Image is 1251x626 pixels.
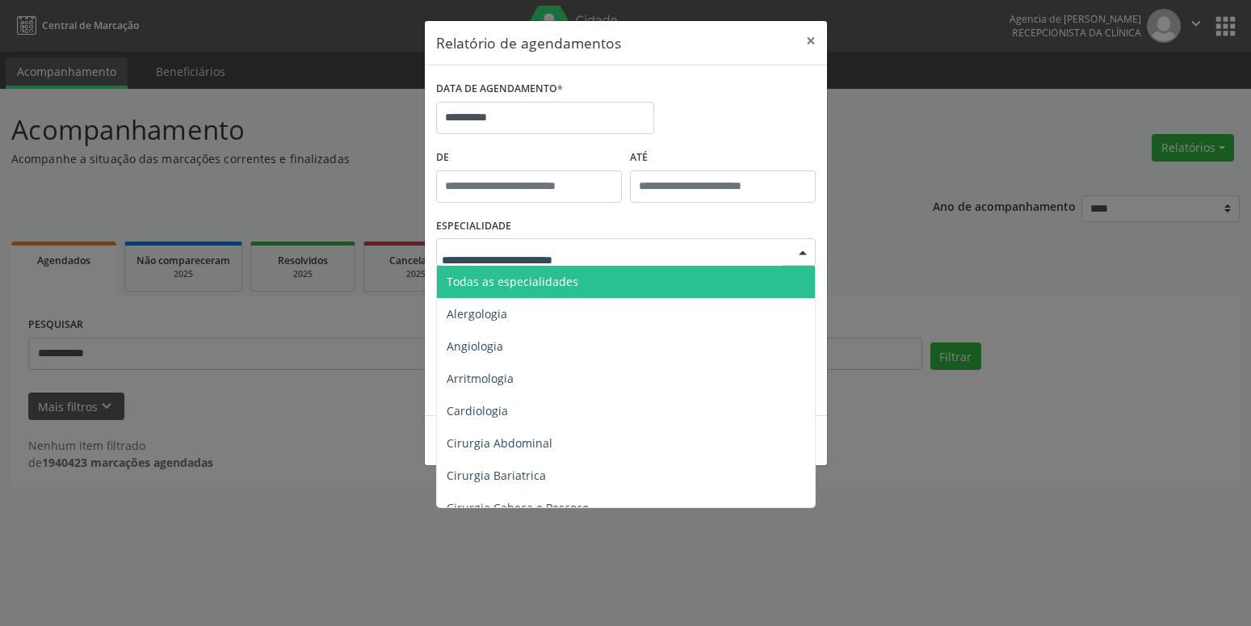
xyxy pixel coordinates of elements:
span: Angiologia [447,338,503,354]
label: ATÉ [630,145,816,170]
label: De [436,145,622,170]
span: Alergologia [447,306,507,321]
span: Arritmologia [447,371,514,386]
label: ESPECIALIDADE [436,214,511,239]
span: Cardiologia [447,403,508,418]
label: DATA DE AGENDAMENTO [436,77,563,102]
span: Todas as especialidades [447,274,578,289]
span: Cirurgia Cabeça e Pescoço [447,500,589,515]
span: Cirurgia Bariatrica [447,468,546,483]
h5: Relatório de agendamentos [436,32,621,53]
span: Cirurgia Abdominal [447,435,552,451]
button: Close [795,21,827,61]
